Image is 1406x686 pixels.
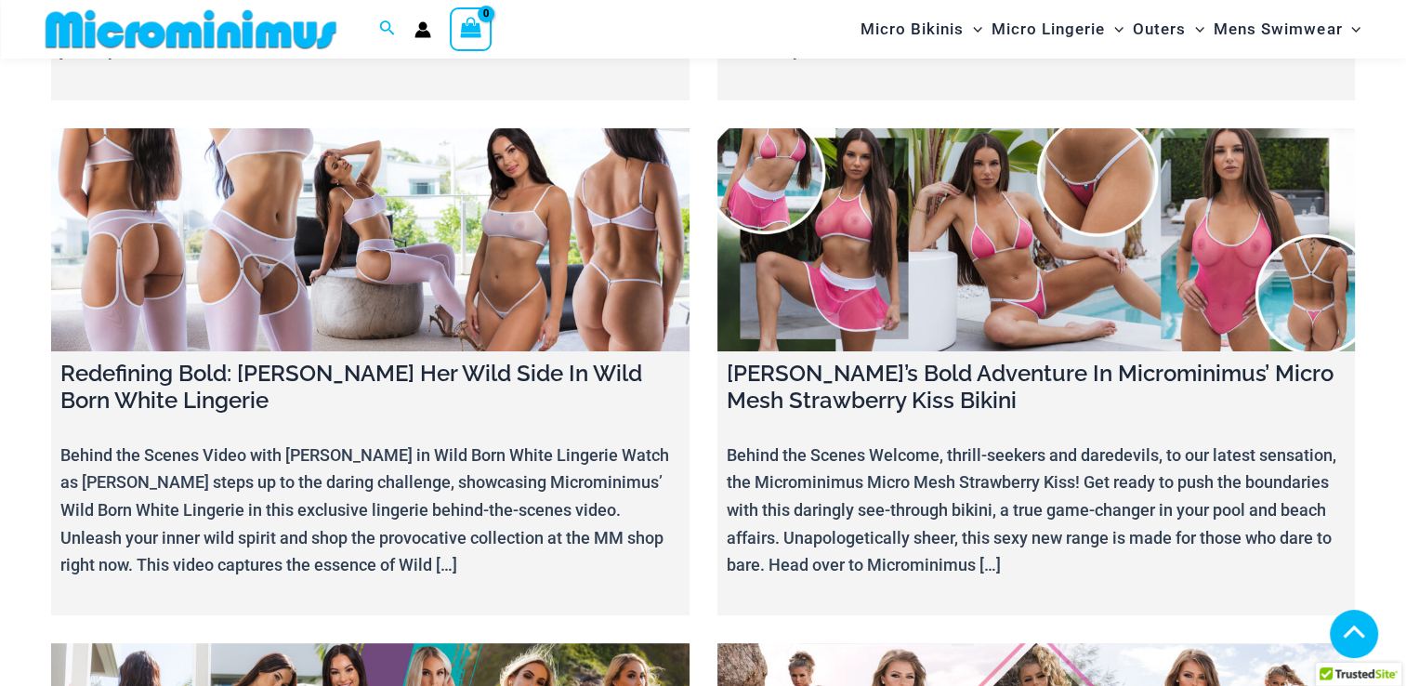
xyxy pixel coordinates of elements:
a: Account icon link [414,21,431,38]
nav: Site Navigation [853,3,1369,56]
a: OutersMenu ToggleMenu Toggle [1128,6,1209,53]
span: Outers [1133,6,1186,53]
span: Menu Toggle [1342,6,1360,53]
a: Micro BikinisMenu ToggleMenu Toggle [856,6,987,53]
h4: Redefining Bold: [PERSON_NAME] Her Wild Side In Wild Born White Lingerie [60,361,680,415]
a: Tayla’s Bold Adventure In Microminimus’ Micro Mesh Strawberry Kiss Bikini [717,128,1356,352]
span: Menu Toggle [964,6,982,53]
img: MM SHOP LOGO FLAT [38,8,344,50]
span: Menu Toggle [1105,6,1123,53]
span: Micro Lingerie [992,6,1105,53]
p: Behind the Scenes Video with [PERSON_NAME] in Wild Born White Lingerie Watch as [PERSON_NAME] ste... [60,442,680,580]
span: Menu Toggle [1186,6,1204,53]
span: Micro Bikinis [861,6,964,53]
h4: [PERSON_NAME]’s Bold Adventure In Microminimus’ Micro Mesh Strawberry Kiss Bikini [727,361,1347,415]
p: Behind the Scenes Welcome, thrill-seekers and daredevils, to our latest sensation, the Microminim... [727,442,1347,580]
a: Mens SwimwearMenu ToggleMenu Toggle [1209,6,1365,53]
a: View Shopping Cart, empty [450,7,493,50]
span: Mens Swimwear [1214,6,1342,53]
a: Search icon link [379,18,396,41]
a: Micro LingerieMenu ToggleMenu Toggle [987,6,1128,53]
a: Redefining Bold: Heather Unleashes Her Wild Side In Wild Born White Lingerie [51,128,690,352]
